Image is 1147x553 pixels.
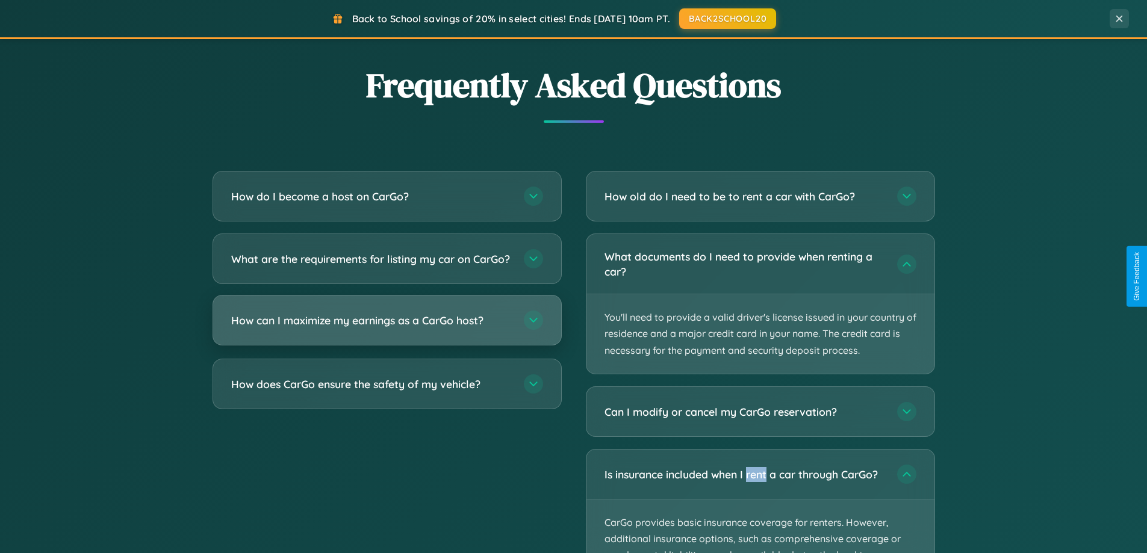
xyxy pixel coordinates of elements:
[605,404,885,419] h3: Can I modify or cancel my CarGo reservation?
[213,62,935,108] h2: Frequently Asked Questions
[1133,252,1141,301] div: Give Feedback
[605,189,885,204] h3: How old do I need to be to rent a car with CarGo?
[231,252,512,267] h3: What are the requirements for listing my car on CarGo?
[231,377,512,392] h3: How does CarGo ensure the safety of my vehicle?
[231,189,512,204] h3: How do I become a host on CarGo?
[605,467,885,482] h3: Is insurance included when I rent a car through CarGo?
[231,313,512,328] h3: How can I maximize my earnings as a CarGo host?
[605,249,885,279] h3: What documents do I need to provide when renting a car?
[586,294,934,374] p: You'll need to provide a valid driver's license issued in your country of residence and a major c...
[352,13,670,25] span: Back to School savings of 20% in select cities! Ends [DATE] 10am PT.
[679,8,776,29] button: BACK2SCHOOL20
